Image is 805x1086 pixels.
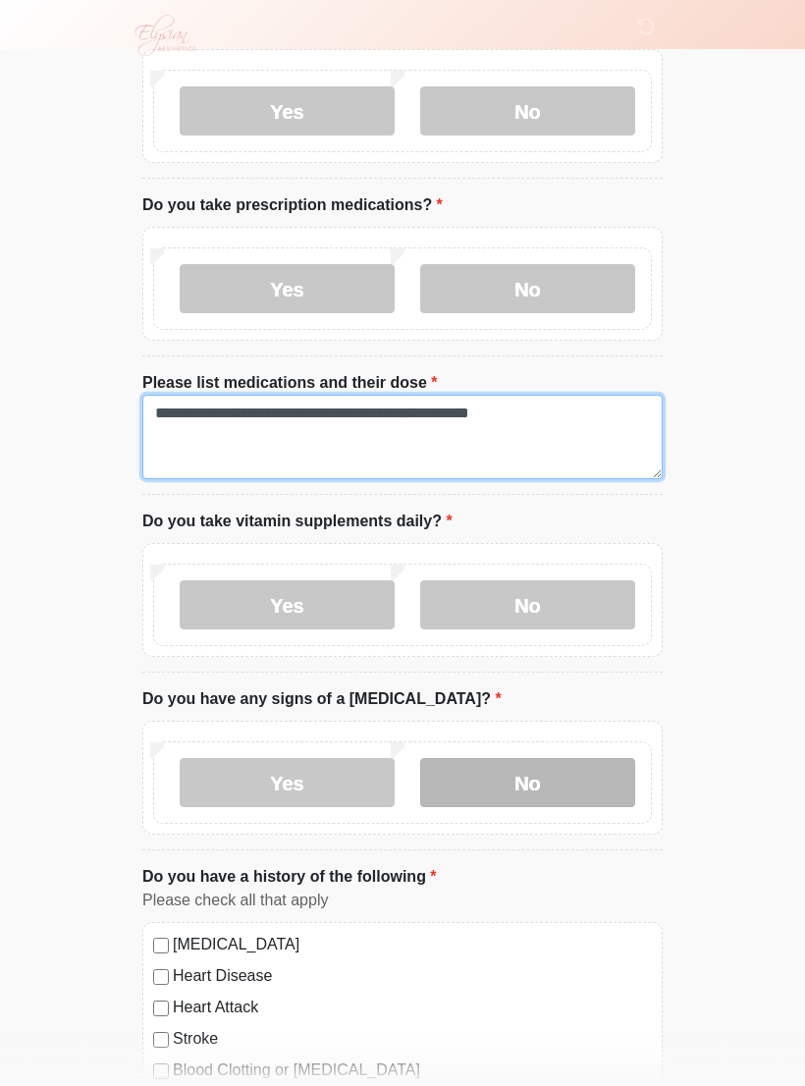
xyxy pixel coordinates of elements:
label: No [420,580,635,629]
input: Stroke [153,1032,169,1048]
label: Please list medications and their dose [142,371,438,395]
label: Yes [180,264,395,313]
input: Heart Attack [153,1001,169,1016]
label: Blood Clotting or [MEDICAL_DATA] [173,1059,652,1082]
img: Elysian Aesthetics Logo [123,15,205,56]
label: Do you have any signs of a [MEDICAL_DATA]? [142,687,502,711]
label: Heart Attack [173,996,652,1019]
label: Yes [180,86,395,136]
label: Do you take prescription medications? [142,193,443,217]
input: Heart Disease [153,969,169,985]
label: Do you take vitamin supplements daily? [142,510,453,533]
label: [MEDICAL_DATA] [173,933,652,956]
label: Yes [180,580,395,629]
label: Heart Disease [173,964,652,988]
div: Please check all that apply [142,889,663,912]
label: No [420,86,635,136]
label: No [420,758,635,807]
label: Yes [180,758,395,807]
label: Do you have a history of the following [142,865,437,889]
label: Stroke [173,1027,652,1051]
input: [MEDICAL_DATA] [153,938,169,953]
input: Blood Clotting or [MEDICAL_DATA] [153,1063,169,1079]
label: No [420,264,635,313]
